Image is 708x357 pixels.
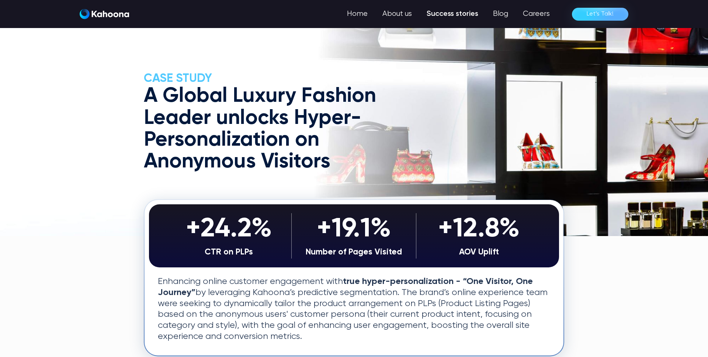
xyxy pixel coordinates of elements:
div: +12.8% [420,213,538,246]
a: Blog [486,7,516,21]
a: About us [375,7,419,21]
h1: A Global Luxury Fashion Leader unlocks Hyper-Personalization on Anonymous Visitors [144,86,403,173]
div: AOV Uplift [420,246,538,259]
a: Let’s Talk! [572,8,628,21]
a: Careers [516,7,557,21]
h2: CASE Study [144,72,403,86]
img: Kahoona logo white [80,9,129,19]
div: Number of Pages Visited [295,246,413,259]
div: +19.1% [295,213,413,246]
div: Let’s Talk! [587,8,614,20]
a: Home [340,7,375,21]
strong: true hyper-personalization - “One Visitor, One Journey” [158,277,533,297]
p: Enhancing online customer engagement with by leveraging Kahoona’s predictive segmentation. The br... [158,276,550,342]
a: home [80,9,129,20]
div: CTR on PLPs [170,246,288,259]
div: +24.2% [170,213,288,246]
a: Success stories [419,7,486,21]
